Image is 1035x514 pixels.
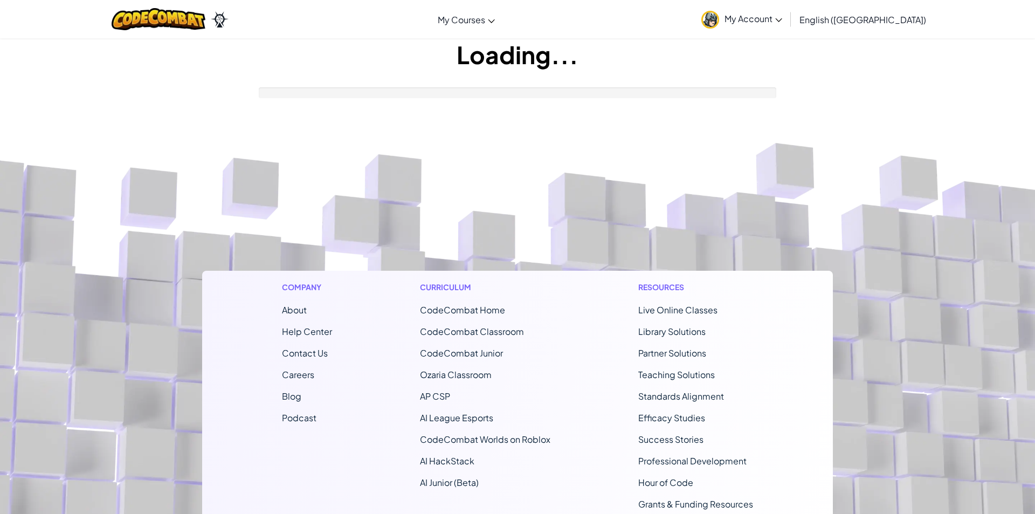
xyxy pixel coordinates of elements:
[701,11,719,29] img: avatar
[638,326,706,337] a: Library Solutions
[638,390,724,402] a: Standards Alignment
[438,14,485,25] span: My Courses
[420,412,493,423] a: AI League Esports
[638,455,747,467] a: Professional Development
[282,390,301,402] a: Blog
[282,326,332,337] a: Help Center
[420,477,479,488] a: AI Junior (Beta)
[638,434,703,445] a: Success Stories
[638,412,705,423] a: Efficacy Studies
[282,412,316,423] a: Podcast
[211,11,228,28] img: Ozaria
[638,369,715,380] a: Teaching Solutions
[724,13,782,24] span: My Account
[282,282,332,293] h1: Company
[794,5,931,34] a: English ([GEOGRAPHIC_DATA])
[282,347,328,359] span: Contact Us
[282,369,314,380] a: Careers
[420,455,474,467] a: AI HackStack
[420,282,550,293] h1: Curriculum
[638,477,693,488] a: Hour of Code
[696,2,788,36] a: My Account
[420,369,492,380] a: Ozaria Classroom
[638,282,753,293] h1: Resources
[638,304,717,316] a: Live Online Classes
[420,347,503,359] a: CodeCombat Junior
[432,5,500,34] a: My Courses
[638,347,706,359] a: Partner Solutions
[112,8,206,30] img: CodeCombat logo
[638,498,753,510] a: Grants & Funding Resources
[420,326,524,337] a: CodeCombat Classroom
[420,434,550,445] a: CodeCombat Worlds on Roblox
[799,14,926,25] span: English ([GEOGRAPHIC_DATA])
[282,304,307,316] a: About
[420,304,505,316] span: CodeCombat Home
[420,390,450,402] a: AP CSP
